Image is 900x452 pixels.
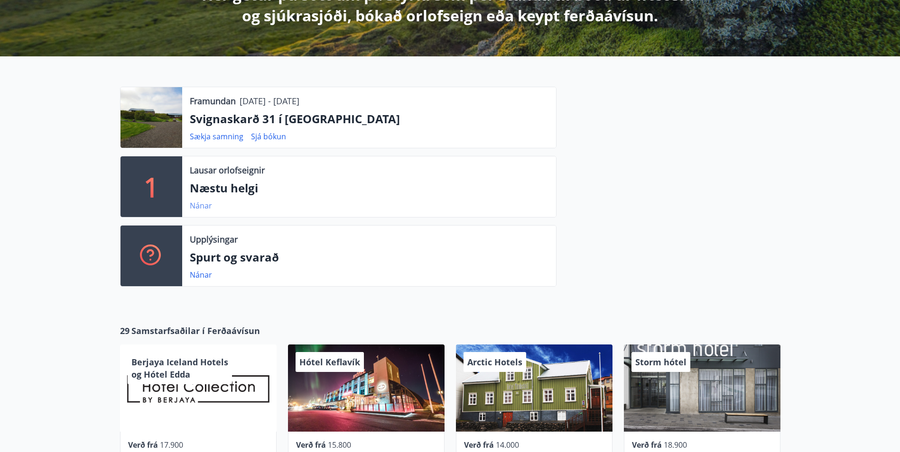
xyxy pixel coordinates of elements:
span: Verð frá [296,440,326,450]
span: Verð frá [464,440,494,450]
span: Verð frá [632,440,662,450]
a: Nánar [190,270,212,280]
span: Verð frá [128,440,158,450]
span: 29 [120,325,130,337]
span: Arctic Hotels [467,356,522,368]
p: Upplýsingar [190,233,238,245]
a: Sækja samning [190,131,243,142]
span: Hótel Keflavík [299,356,360,368]
p: Næstu helgi [190,180,548,196]
p: Svignaskarð 31 í [GEOGRAPHIC_DATA] [190,111,548,127]
p: Spurt og svarað [190,249,548,265]
span: Samstarfsaðilar í Ferðaávísun [131,325,260,337]
span: Berjaya Iceland Hotels og Hótel Edda [131,356,228,380]
a: Sjá bókun [251,131,286,142]
span: 15.800 [328,440,351,450]
span: 17.900 [160,440,183,450]
a: Nánar [190,200,212,211]
p: 1 [144,169,159,205]
span: 18.900 [664,440,687,450]
p: Lausar orlofseignir [190,164,265,176]
p: [DATE] - [DATE] [240,95,299,107]
p: Framundan [190,95,236,107]
span: 14.000 [496,440,519,450]
span: Storm hótel [635,356,687,368]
